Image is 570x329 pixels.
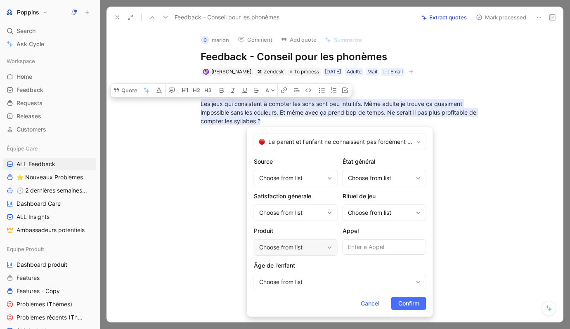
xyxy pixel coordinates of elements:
[259,173,324,183] div: Choose from list
[259,208,324,218] div: Choose from list
[259,139,265,145] img: 🔴
[259,242,324,252] div: Choose from list
[268,137,413,147] span: Le parent et l'enfant ne connaissent pas forcément la différence entre syllabe et phonème
[354,297,386,310] button: Cancel
[398,298,419,308] span: Confirm
[343,191,426,201] h2: Rituel de jeu
[361,298,379,308] span: Cancel
[254,191,338,201] h2: Satisfaction générale
[254,261,426,270] h2: Âge de l'enfant
[259,277,413,287] div: Choose from list
[343,239,426,255] input: Enter a Appel
[348,208,413,218] div: Choose from list
[343,157,426,167] h2: État général
[391,297,426,310] button: Confirm
[348,173,413,183] div: Choose from list
[343,226,426,236] h2: Appel
[254,226,338,236] h2: Produit
[254,157,338,167] h2: Source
